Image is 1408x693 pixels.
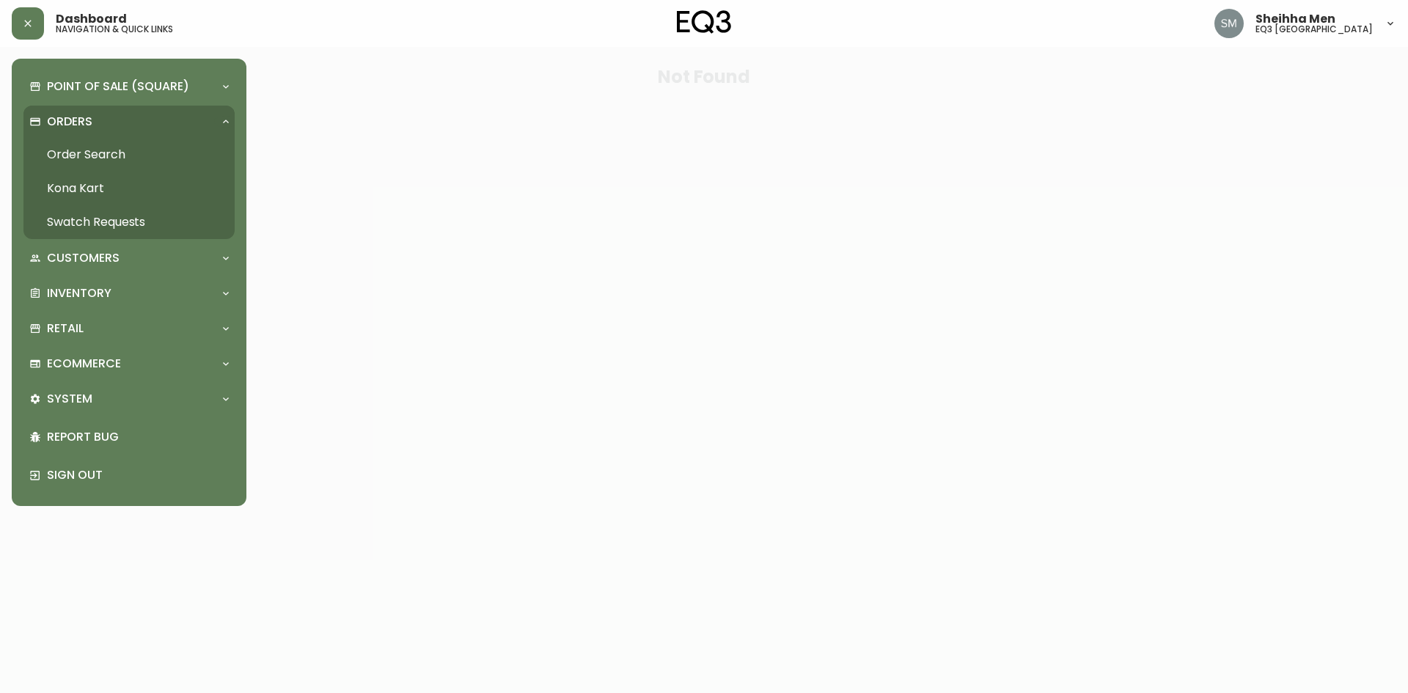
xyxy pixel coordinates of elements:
[47,467,229,483] p: Sign Out
[56,25,173,34] h5: navigation & quick links
[23,277,235,309] div: Inventory
[1214,9,1244,38] img: cfa6f7b0e1fd34ea0d7b164297c1067f
[23,348,235,380] div: Ecommerce
[47,114,92,130] p: Orders
[56,13,127,25] span: Dashboard
[23,456,235,494] div: Sign Out
[23,383,235,415] div: System
[47,320,84,337] p: Retail
[1255,13,1335,25] span: Sheihha Men
[47,285,111,301] p: Inventory
[23,70,235,103] div: Point of Sale (Square)
[23,172,235,205] a: Kona Kart
[23,138,235,172] a: Order Search
[23,205,235,239] a: Swatch Requests
[677,10,731,34] img: logo
[23,418,235,456] div: Report Bug
[47,250,120,266] p: Customers
[1255,25,1373,34] h5: eq3 [GEOGRAPHIC_DATA]
[23,312,235,345] div: Retail
[23,242,235,274] div: Customers
[47,356,121,372] p: Ecommerce
[23,106,235,138] div: Orders
[47,429,229,445] p: Report Bug
[47,391,92,407] p: System
[47,78,189,95] p: Point of Sale (Square)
